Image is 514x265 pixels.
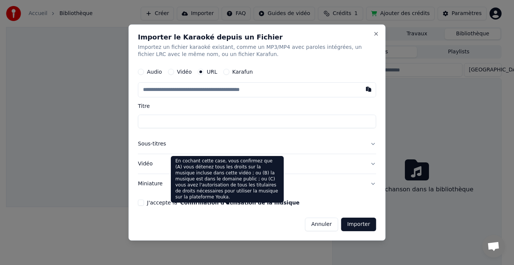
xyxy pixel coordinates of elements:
[207,70,217,75] label: URL
[138,104,376,109] label: Titre
[177,70,192,75] label: Vidéo
[180,200,300,205] button: J'accepte la
[138,154,376,174] button: Vidéo
[232,70,253,75] label: Karafun
[138,44,376,59] p: Importez un fichier karaoké existant, comme un MP3/MP4 avec paroles intégrées, un fichier LRC ave...
[138,174,376,194] button: Miniature
[147,200,300,205] label: J'accepte la
[138,34,376,41] h2: Importer le Karaoké depuis un Fichier
[341,218,376,231] button: Importer
[138,135,376,154] button: Sous-titres
[305,218,338,231] button: Annuler
[147,70,162,75] label: Audio
[171,156,284,203] div: En cochant cette case, vous confirmez que (A) vous détenez tous les droits sur la musique incluse...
